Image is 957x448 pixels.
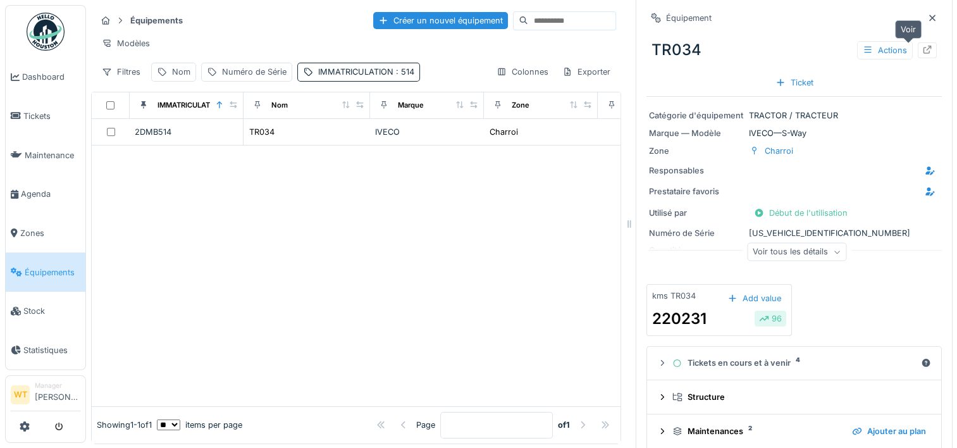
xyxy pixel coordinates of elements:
summary: Tickets en cours et à venir4 [652,352,936,375]
a: Maintenance [6,135,85,175]
span: Tickets [23,110,80,122]
div: Marque [398,100,424,111]
a: Zones [6,214,85,253]
div: Exporter [557,63,616,81]
strong: of 1 [558,419,570,431]
div: IVECO [375,126,479,138]
div: IVECO — S-Way [649,127,939,139]
div: Maintenances [672,425,842,437]
span: Statistiques [23,344,80,356]
div: Add value [722,290,786,307]
span: : 514 [393,67,414,77]
div: Catégorie d'équipement [649,109,744,121]
div: Page [416,419,435,431]
span: Dashboard [22,71,80,83]
div: TR034 [646,34,942,66]
summary: Maintenances2Ajouter au plan [652,420,936,443]
div: Colonnes [491,63,554,81]
div: Manager [35,381,80,390]
div: Zone [512,100,529,111]
div: Responsables [649,165,744,177]
div: Nom [172,66,190,78]
div: Voir tous les détails [747,243,846,261]
div: IMMATRICULATION [157,100,223,111]
div: Numéro de Série [222,66,287,78]
div: Créer un nouvel équipement [373,12,508,29]
a: Stock [6,292,85,331]
span: Agenda [21,188,80,200]
div: IMMATRICULATION [318,66,414,78]
strong: Équipements [125,15,188,27]
div: Zone [649,145,744,157]
div: Équipement [666,12,712,24]
div: Modèles [96,34,156,53]
a: Statistiques [6,331,85,370]
summary: Structure [652,385,936,409]
a: Tickets [6,97,85,136]
span: Stock [23,305,80,317]
div: Filtres [96,63,146,81]
span: Maintenance [25,149,80,161]
div: Nom [271,100,288,111]
a: Équipements [6,252,85,292]
div: Tickets en cours et à venir [672,357,916,369]
span: Zones [20,227,80,239]
div: 2DMB514 [135,126,238,138]
a: Dashboard [6,58,85,97]
div: [US_VEHICLE_IDENTIFICATION_NUMBER] [649,227,939,239]
div: Voir [895,20,922,39]
div: Actions [857,41,913,59]
div: items per page [157,419,242,431]
a: Agenda [6,175,85,214]
div: Charroi [765,145,793,157]
a: WT Manager[PERSON_NAME] [11,381,80,411]
div: Charroi [490,126,518,138]
div: Ticket [770,74,818,91]
span: Équipements [25,266,80,278]
div: Prestataire favoris [649,185,744,197]
div: TRACTOR / TRACTEUR [649,109,939,121]
li: WT [11,385,30,404]
img: Badge_color-CXgf-gQk.svg [27,13,65,51]
div: Utilisé par [649,207,744,219]
div: TR034 [249,126,275,138]
div: kms TR034 [652,290,696,302]
li: [PERSON_NAME] [35,381,80,408]
div: Showing 1 - 1 of 1 [97,419,152,431]
div: Début de l'utilisation [749,204,853,221]
div: Ajouter au plan [847,423,931,440]
div: 96 [759,313,782,325]
div: Structure [672,391,926,403]
div: Marque — Modèle [649,127,744,139]
div: Numéro de Série [649,227,744,239]
div: 220231 [652,308,707,330]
